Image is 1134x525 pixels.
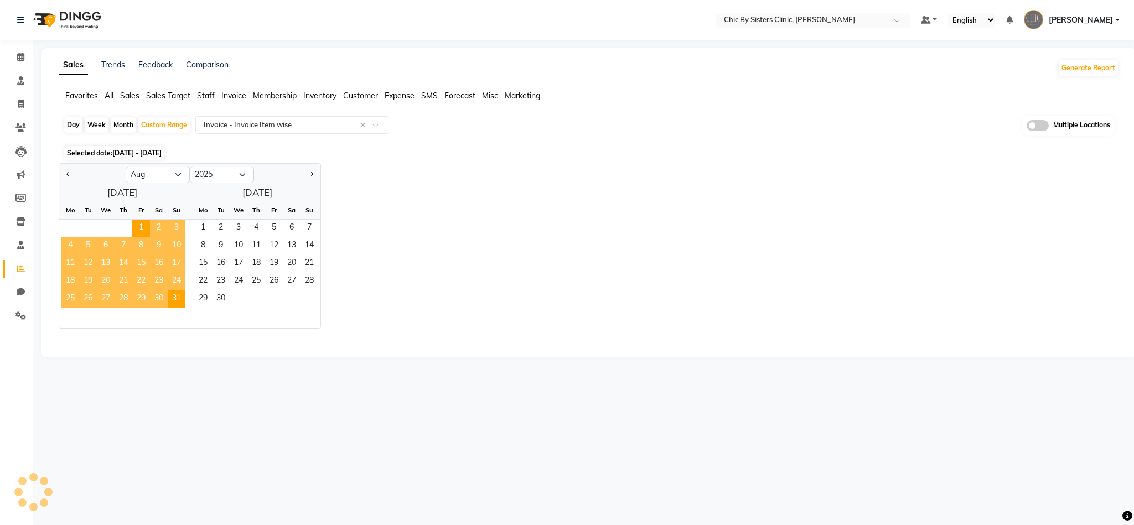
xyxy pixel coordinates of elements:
div: Monday, August 18, 2025 [61,273,79,290]
div: Wednesday, August 27, 2025 [97,290,115,308]
span: 5 [79,237,97,255]
span: 18 [247,255,265,273]
span: 8 [194,237,212,255]
div: Saturday, August 23, 2025 [150,273,168,290]
span: 1 [132,220,150,237]
div: Sunday, September 21, 2025 [301,255,318,273]
span: 19 [79,273,97,290]
span: Customer [343,91,378,101]
div: Day [64,117,82,133]
span: Marketing [505,91,540,101]
span: Sales [120,91,139,101]
span: All [105,91,113,101]
span: 11 [61,255,79,273]
span: 13 [97,255,115,273]
div: Monday, August 11, 2025 [61,255,79,273]
span: Misc [482,91,498,101]
div: Wednesday, September 10, 2025 [230,237,247,255]
div: Tuesday, September 23, 2025 [212,273,230,290]
div: Saturday, September 20, 2025 [283,255,301,273]
div: Saturday, August 2, 2025 [150,220,168,237]
div: Saturday, August 30, 2025 [150,290,168,308]
div: Su [301,201,318,219]
div: Sa [283,201,301,219]
span: Inventory [303,91,336,101]
div: Monday, September 15, 2025 [194,255,212,273]
a: Comparison [186,60,229,70]
select: Select month [126,167,190,183]
div: Tuesday, August 19, 2025 [79,273,97,290]
span: 20 [283,255,301,273]
span: Selected date: [64,146,164,160]
div: Th [115,201,132,219]
span: 17 [168,255,185,273]
div: Tuesday, September 16, 2025 [212,255,230,273]
span: 28 [301,273,318,290]
span: 3 [230,220,247,237]
span: Multiple Locations [1053,120,1110,131]
span: Clear all [360,119,369,131]
div: Friday, September 12, 2025 [265,237,283,255]
span: 16 [212,255,230,273]
span: 9 [212,237,230,255]
div: Friday, August 22, 2025 [132,273,150,290]
div: Monday, September 1, 2025 [194,220,212,237]
div: Sunday, September 28, 2025 [301,273,318,290]
div: Mo [61,201,79,219]
span: 12 [79,255,97,273]
span: 1 [194,220,212,237]
span: 21 [301,255,318,273]
span: 21 [115,273,132,290]
span: Membership [253,91,297,101]
span: 26 [265,273,283,290]
div: Sunday, August 3, 2025 [168,220,185,237]
span: [PERSON_NAME] [1049,14,1113,26]
div: Sunday, August 17, 2025 [168,255,185,273]
span: 5 [265,220,283,237]
span: 28 [115,290,132,308]
div: Monday, September 8, 2025 [194,237,212,255]
div: Tu [212,201,230,219]
div: Wednesday, August 6, 2025 [97,237,115,255]
span: 27 [283,273,301,290]
div: Tuesday, September 2, 2025 [212,220,230,237]
div: Friday, September 19, 2025 [265,255,283,273]
span: Forecast [444,91,475,101]
a: Feedback [138,60,173,70]
div: Fr [132,201,150,219]
div: Monday, August 4, 2025 [61,237,79,255]
div: Thursday, September 18, 2025 [247,255,265,273]
div: Wednesday, September 17, 2025 [230,255,247,273]
div: Fr [265,201,283,219]
div: Custom Range [138,117,190,133]
span: 30 [212,290,230,308]
div: Thursday, August 21, 2025 [115,273,132,290]
div: Thursday, September 11, 2025 [247,237,265,255]
span: 2 [212,220,230,237]
span: 23 [212,273,230,290]
span: 2 [150,220,168,237]
div: Sunday, September 14, 2025 [301,237,318,255]
div: Tu [79,201,97,219]
div: Thursday, September 4, 2025 [247,220,265,237]
div: Saturday, August 16, 2025 [150,255,168,273]
span: 7 [301,220,318,237]
span: 15 [132,255,150,273]
img: SHUBHAM SHARMA [1024,10,1043,29]
div: Monday, September 22, 2025 [194,273,212,290]
div: We [230,201,247,219]
div: Friday, August 15, 2025 [132,255,150,273]
span: 27 [97,290,115,308]
button: Generate Report [1059,60,1118,76]
div: Thursday, August 7, 2025 [115,237,132,255]
span: 20 [97,273,115,290]
div: Month [111,117,136,133]
div: Sunday, August 10, 2025 [168,237,185,255]
span: Invoice [221,91,246,101]
span: 13 [283,237,301,255]
span: 24 [230,273,247,290]
div: Tuesday, August 12, 2025 [79,255,97,273]
div: Tuesday, September 30, 2025 [212,290,230,308]
span: 14 [115,255,132,273]
span: 11 [247,237,265,255]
